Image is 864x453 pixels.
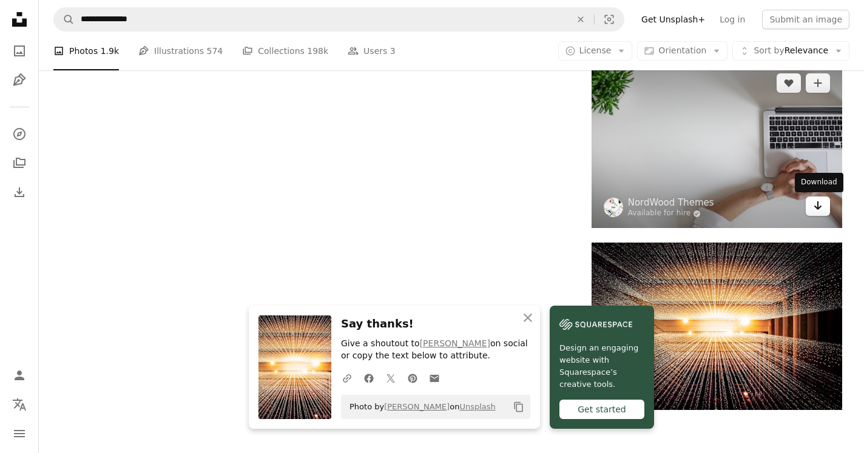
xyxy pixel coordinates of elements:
[7,421,32,446] button: Menu
[341,315,530,333] h3: Say thanks!
[54,8,75,31] button: Search Unsplash
[559,400,644,419] div: Get started
[712,10,752,29] a: Log in
[390,44,396,58] span: 3
[7,363,32,388] a: Log in / Sign up
[658,45,706,55] span: Orientation
[559,315,632,334] img: file-1606177908946-d1eed1cbe4f5image
[579,45,612,55] span: License
[637,41,727,61] button: Orientation
[384,402,450,411] a: [PERSON_NAME]
[508,397,529,417] button: Copy to clipboard
[806,196,830,216] a: Download
[604,198,623,217] img: Go to NordWood Themes's profile
[762,10,849,29] button: Submit an image
[795,173,843,192] div: Download
[138,32,223,70] a: Illustrations 574
[53,7,624,32] form: Find visuals sitewide
[358,366,380,390] a: Share on Facebook
[550,306,654,429] a: Design an engaging website with Squarespace’s creative tools.Get started
[592,139,842,150] a: person wearing watch near laptop
[806,73,830,93] button: Add to Collection
[628,209,714,218] a: Available for hire
[754,45,784,55] span: Sort by
[628,196,714,209] a: NordWood Themes
[7,180,32,204] a: Download History
[732,41,849,61] button: Sort byRelevance
[307,44,328,58] span: 198k
[341,338,530,362] p: Give a shoutout to on social or copy the text below to attribute.
[634,10,712,29] a: Get Unsplash+
[380,366,402,390] a: Share on Twitter
[595,8,624,31] button: Visual search
[592,243,842,410] img: worm's eye-view photography of ceiling
[459,402,495,411] a: Unsplash
[420,338,490,348] a: [PERSON_NAME]
[7,68,32,92] a: Illustrations
[559,342,644,391] span: Design an engaging website with Squarespace’s creative tools.
[348,32,396,70] a: Users 3
[7,151,32,175] a: Collections
[242,32,328,70] a: Collections 198k
[7,7,32,34] a: Home — Unsplash
[558,41,633,61] button: License
[777,73,801,93] button: Like
[343,397,496,417] span: Photo by on
[207,44,223,58] span: 574
[7,39,32,63] a: Photos
[424,366,445,390] a: Share over email
[592,61,842,228] img: person wearing watch near laptop
[402,366,424,390] a: Share on Pinterest
[754,45,828,57] span: Relevance
[7,122,32,146] a: Explore
[592,321,842,332] a: worm's eye-view photography of ceiling
[7,392,32,417] button: Language
[567,8,594,31] button: Clear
